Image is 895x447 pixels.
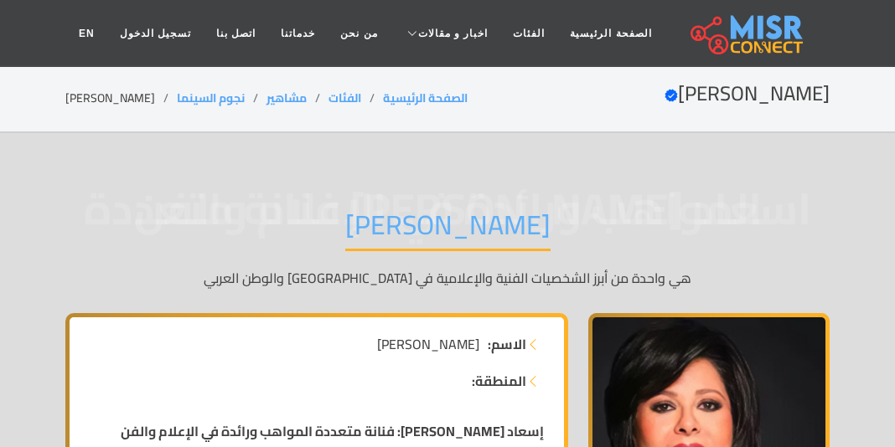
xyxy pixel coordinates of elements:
[665,82,830,106] h2: [PERSON_NAME]
[266,87,307,109] a: مشاهير
[488,334,526,354] strong: الاسم:
[391,18,501,49] a: اخبار و مقالات
[268,18,328,49] a: خدماتنا
[377,334,479,354] span: [PERSON_NAME]
[177,87,245,109] a: نجوم السينما
[328,18,390,49] a: من نحن
[472,371,526,391] strong: المنطقة:
[329,87,361,109] a: الفئات
[557,18,664,49] a: الصفحة الرئيسية
[665,89,678,102] svg: Verified account
[418,26,489,41] span: اخبار و مقالات
[345,208,551,251] h1: [PERSON_NAME]
[121,419,544,444] strong: إسعاد [PERSON_NAME]: فنانة متعددة المواهب ورائدة في الإعلام والفن
[500,18,557,49] a: الفئات
[65,90,177,107] li: [PERSON_NAME]
[204,18,268,49] a: اتصل بنا
[65,268,830,288] p: هي واحدة من أبرز الشخصيات الفنية والإعلامية في [GEOGRAPHIC_DATA] والوطن العربي
[107,18,204,49] a: تسجيل الدخول
[691,13,803,54] img: main.misr_connect
[383,87,468,109] a: الصفحة الرئيسية
[66,18,107,49] a: EN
